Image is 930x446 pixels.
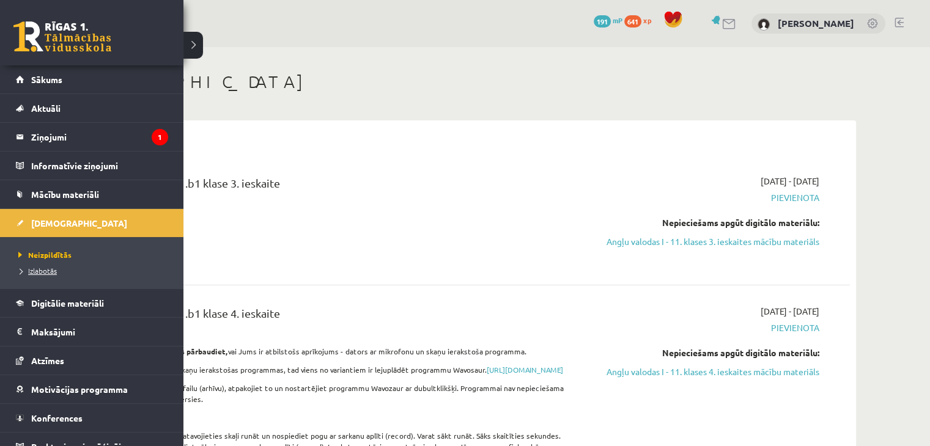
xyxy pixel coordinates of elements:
legend: Maksājumi [31,318,168,346]
div: Nepieciešams apgūt digitālo materiālu: [589,346,819,359]
a: Mācību materiāli [16,180,168,208]
div: Angļu valoda JK 11.b1 klase 3. ieskaite [92,175,570,197]
a: Sākums [16,65,168,93]
a: Angļu valodas I - 11. klases 3. ieskaites mācību materiāls [589,235,819,248]
a: Atzīmes [16,346,168,375]
a: Rīgas 1. Tālmācības vidusskola [13,21,111,52]
i: 1 [152,129,168,145]
a: Digitālie materiāli [16,289,168,317]
span: Izlabotās [15,266,57,276]
legend: Ziņojumi [31,123,168,151]
span: Neizpildītās [15,250,72,260]
img: Aleks Cvetkovs [758,18,770,31]
span: 641 [624,15,641,27]
a: Aktuāli [16,94,168,122]
div: Nepieciešams apgūt digitālo materiālu: [589,216,819,229]
span: 191 [594,15,611,27]
div: Angļu valoda JK 11.b1 klase 4. ieskaite [92,305,570,327]
span: Sākums [31,74,62,85]
a: Neizpildītās [15,249,171,260]
span: Aktuāli [31,103,61,114]
span: Mācību materiāli [31,189,99,200]
span: [DEMOGRAPHIC_DATA] [31,218,127,228]
p: Ja Jums datorā nav savas skaņu ierakstošas programmas, tad viens no variantiem ir lejuplādēt prog... [92,364,570,375]
span: [DATE] - [DATE] [761,305,819,318]
a: 641 xp [624,15,657,25]
a: Angļu valodas I - 11. klases 4. ieskaites mācību materiāls [589,365,819,378]
a: [PERSON_NAME] [778,17,854,29]
span: Pievienota [589,321,819,334]
span: Motivācijas programma [31,384,128,395]
span: mP [613,15,622,25]
a: Motivācijas programma [16,375,168,403]
a: Izlabotās [15,265,171,276]
legend: Informatīvie ziņojumi [31,152,168,180]
span: xp [643,15,651,25]
span: [DATE] - [DATE] [761,175,819,188]
span: Atzīmes [31,355,64,366]
span: Pievienota [589,191,819,204]
a: [URL][DOMAIN_NAME] [487,365,563,375]
p: vai Jums ir atbilstošs aprīkojums - dators ar mikrofonu un skaņu ierakstoša programma. [92,346,570,357]
a: Konferences [16,404,168,432]
a: Informatīvie ziņojumi [16,152,168,180]
p: Lejuplādējiet programmas failu (arhīvu), atpakojiet to un nostartējiet programmu Wavozaur ar dubu... [92,382,570,404]
a: Maksājumi [16,318,168,346]
span: Konferences [31,412,83,423]
a: [DEMOGRAPHIC_DATA] [16,209,168,237]
span: Digitālie materiāli [31,298,104,309]
h1: [DEMOGRAPHIC_DATA] [73,71,856,92]
a: 191 mP [594,15,622,25]
a: Ziņojumi1 [16,123,168,151]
